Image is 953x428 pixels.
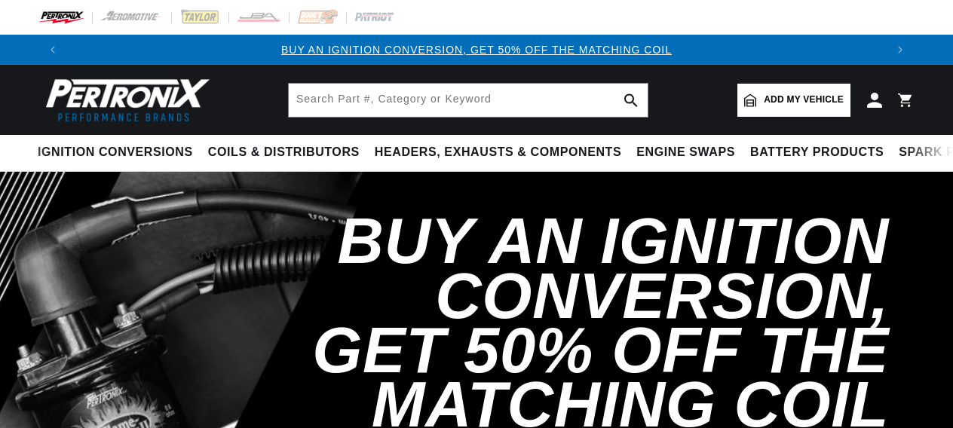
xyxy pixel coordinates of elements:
[38,145,193,160] span: Ignition Conversions
[614,84,648,117] button: search button
[281,44,672,56] a: BUY AN IGNITION CONVERSION, GET 50% OFF THE MATCHING COIL
[743,135,891,170] summary: Battery Products
[764,93,844,107] span: Add my vehicle
[885,35,915,65] button: Translation missing: en.sections.announcements.next_announcement
[737,84,850,117] a: Add my vehicle
[367,135,629,170] summary: Headers, Exhausts & Components
[38,74,211,126] img: Pertronix
[375,145,621,160] span: Headers, Exhausts & Components
[208,145,360,160] span: Coils & Distributors
[636,145,735,160] span: Engine Swaps
[68,41,885,58] div: Announcement
[629,135,743,170] summary: Engine Swaps
[289,84,648,117] input: Search Part #, Category or Keyword
[38,35,68,65] button: Translation missing: en.sections.announcements.previous_announcement
[68,41,885,58] div: 1 of 3
[38,135,201,170] summary: Ignition Conversions
[750,145,884,160] span: Battery Products
[201,135,367,170] summary: Coils & Distributors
